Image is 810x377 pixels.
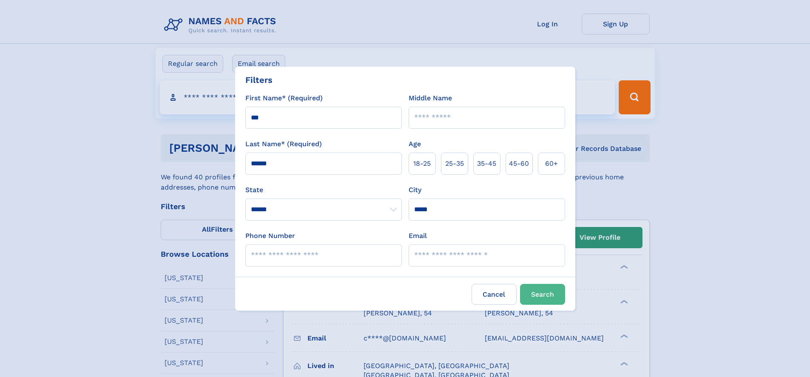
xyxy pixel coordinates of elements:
[245,74,273,86] div: Filters
[245,93,323,103] label: First Name* (Required)
[445,159,464,169] span: 25‑35
[245,139,322,149] label: Last Name* (Required)
[409,93,452,103] label: Middle Name
[413,159,431,169] span: 18‑25
[520,284,565,305] button: Search
[509,159,529,169] span: 45‑60
[472,284,517,305] label: Cancel
[245,185,402,195] label: State
[409,231,427,241] label: Email
[545,159,558,169] span: 60+
[409,139,421,149] label: Age
[245,231,295,241] label: Phone Number
[477,159,496,169] span: 35‑45
[409,185,421,195] label: City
